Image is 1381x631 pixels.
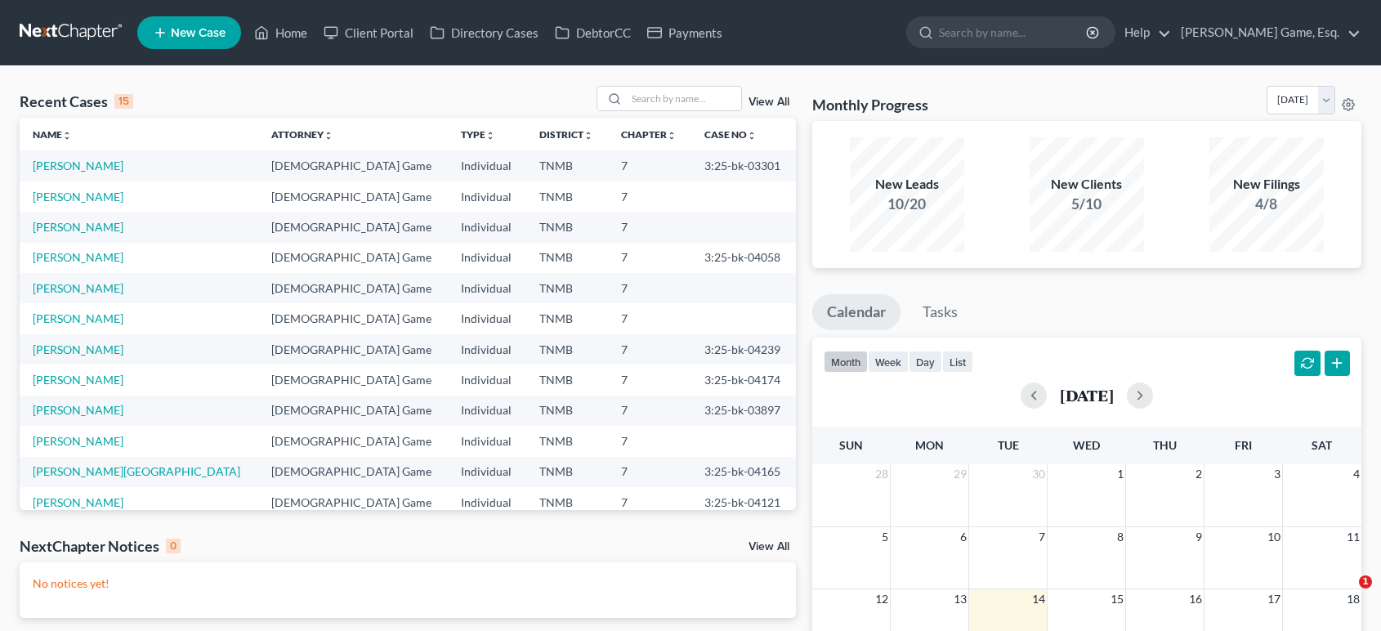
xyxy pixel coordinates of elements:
i: unfold_more [667,131,677,141]
td: 3:25-bk-03897 [691,396,796,426]
span: Tue [998,438,1019,452]
td: [DEMOGRAPHIC_DATA] Game [258,212,449,242]
a: [PERSON_NAME] [33,373,123,387]
td: [DEMOGRAPHIC_DATA] Game [258,457,449,487]
a: [PERSON_NAME] [33,190,123,204]
span: 16 [1187,589,1204,609]
td: TNMB [526,243,608,273]
span: Mon [915,438,944,452]
span: Fri [1235,438,1252,452]
td: 7 [608,396,691,426]
td: TNMB [526,365,608,395]
td: 7 [608,334,691,365]
button: list [942,351,973,373]
td: TNMB [526,426,608,456]
span: 15 [1109,589,1125,609]
span: 13 [952,589,968,609]
td: 7 [608,487,691,517]
td: [DEMOGRAPHIC_DATA] Game [258,150,449,181]
td: Individual [448,303,526,333]
i: unfold_more [583,131,593,141]
td: 3:25-bk-04174 [691,365,796,395]
span: 11 [1345,527,1361,547]
td: 3:25-bk-04165 [691,457,796,487]
span: Sat [1312,438,1332,452]
span: 28 [874,464,890,484]
a: Home [246,18,315,47]
i: unfold_more [324,131,333,141]
a: [PERSON_NAME] [33,434,123,448]
td: Individual [448,365,526,395]
a: [PERSON_NAME] [33,220,123,234]
td: Individual [448,426,526,456]
a: View All [749,96,789,108]
div: Recent Cases [20,92,133,111]
td: TNMB [526,303,608,333]
td: TNMB [526,181,608,212]
i: unfold_more [747,131,757,141]
td: 3:25-bk-04121 [691,487,796,517]
span: 17 [1266,589,1282,609]
a: Attorneyunfold_more [271,128,333,141]
a: DebtorCC [547,18,639,47]
button: week [868,351,909,373]
td: TNMB [526,487,608,517]
td: Individual [448,396,526,426]
h2: [DATE] [1060,387,1114,404]
a: [PERSON_NAME] [33,403,123,417]
a: [PERSON_NAME] [33,342,123,356]
span: 29 [952,464,968,484]
div: 0 [166,539,181,553]
div: 4/8 [1209,194,1324,214]
td: TNMB [526,150,608,181]
a: [PERSON_NAME] Game, Esq. [1173,18,1361,47]
i: unfold_more [485,131,495,141]
a: [PERSON_NAME] [33,159,123,172]
a: Districtunfold_more [539,128,593,141]
span: 6 [959,527,968,547]
span: Wed [1073,438,1100,452]
td: Individual [448,487,526,517]
div: New Leads [850,175,964,194]
a: Payments [639,18,731,47]
span: New Case [171,27,226,39]
span: 10 [1266,527,1282,547]
td: Individual [448,212,526,242]
a: View All [749,541,789,553]
td: [DEMOGRAPHIC_DATA] Game [258,426,449,456]
td: [DEMOGRAPHIC_DATA] Game [258,243,449,273]
div: New Clients [1030,175,1144,194]
td: [DEMOGRAPHIC_DATA] Game [258,303,449,333]
td: 7 [608,365,691,395]
h3: Monthly Progress [812,95,928,114]
div: 10/20 [850,194,964,214]
span: 14 [1030,589,1047,609]
span: 8 [1115,527,1125,547]
span: 9 [1194,527,1204,547]
td: 7 [608,181,691,212]
span: 1 [1359,575,1372,588]
td: 7 [608,426,691,456]
td: 7 [608,273,691,303]
td: Individual [448,273,526,303]
span: 3 [1272,464,1282,484]
div: 15 [114,94,133,109]
input: Search by name... [627,87,741,110]
a: [PERSON_NAME][GEOGRAPHIC_DATA] [33,464,240,478]
td: 7 [608,303,691,333]
td: 7 [608,212,691,242]
a: Case Nounfold_more [704,128,757,141]
span: 5 [880,527,890,547]
a: Tasks [908,294,972,330]
td: [DEMOGRAPHIC_DATA] Game [258,396,449,426]
span: 12 [874,589,890,609]
td: 3:25-bk-04058 [691,243,796,273]
a: Client Portal [315,18,422,47]
td: TNMB [526,457,608,487]
td: [DEMOGRAPHIC_DATA] Game [258,181,449,212]
span: 4 [1352,464,1361,484]
td: Individual [448,181,526,212]
p: No notices yet! [33,575,783,592]
button: month [824,351,868,373]
td: 3:25-bk-04239 [691,334,796,365]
